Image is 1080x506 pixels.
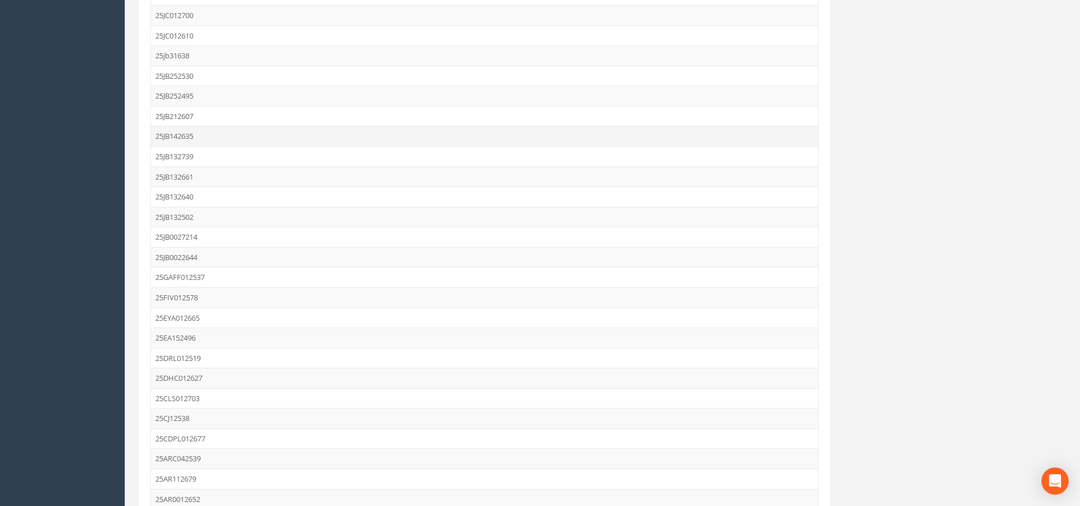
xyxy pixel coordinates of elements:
[151,207,818,227] td: 25JB132502
[151,5,818,25] td: 25JC012700
[151,86,818,106] td: 25JB252495
[151,106,818,126] td: 25JB212607
[151,428,818,449] td: 25CDPL012677
[151,388,818,409] td: 25CLS012703
[151,469,818,489] td: 25AR112679
[151,146,818,167] td: 25JB132739
[151,368,818,388] td: 25DHC012627
[151,45,818,66] td: 25jb31638
[151,66,818,86] td: 25JB252530
[151,267,818,287] td: 25GAFF012537
[151,126,818,146] td: 25JB142635
[151,328,818,348] td: 25EA152496
[151,247,818,267] td: 25JB0022644
[151,308,818,328] td: 25EYA012665
[151,186,818,207] td: 25JB132640
[151,167,818,187] td: 25JB132661
[1041,467,1069,495] div: Open Intercom Messenger
[151,25,818,46] td: 25JC012610
[151,408,818,428] td: 25CJ12538
[151,348,818,368] td: 25DRL012519
[151,287,818,308] td: 25FIV012578
[151,448,818,469] td: 25ARC042539
[151,227,818,247] td: 25JB0027214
